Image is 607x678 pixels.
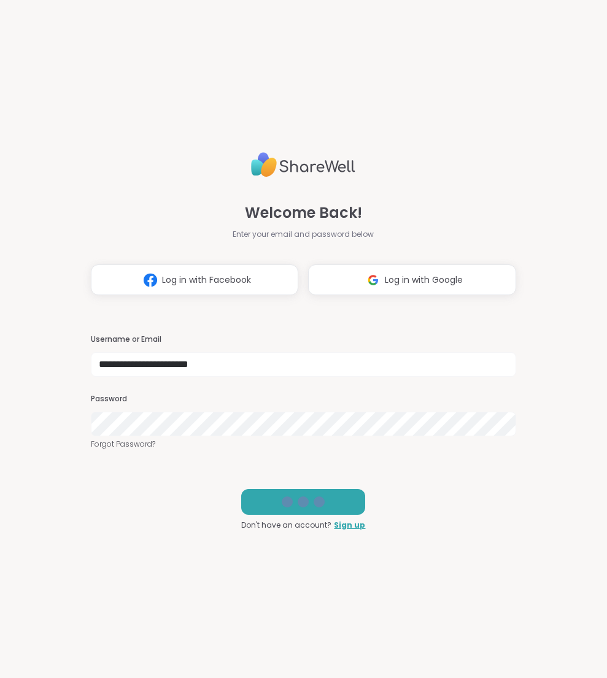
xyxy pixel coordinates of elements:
[334,520,365,531] a: Sign up
[251,147,355,182] img: ShareWell Logo
[91,334,516,345] h3: Username or Email
[245,202,362,224] span: Welcome Back!
[241,520,331,531] span: Don't have an account?
[91,439,516,450] a: Forgot Password?
[233,229,374,240] span: Enter your email and password below
[91,394,516,404] h3: Password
